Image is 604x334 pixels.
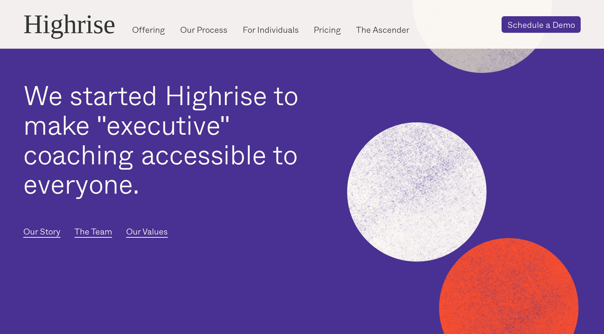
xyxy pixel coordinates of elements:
a: The Team [75,226,112,238]
a: Pricing [314,24,341,36]
h1: We started Highrise to make "executive" coaching accessible to everyone. [23,80,330,198]
a: Our Process [180,24,227,36]
a: Schedule a Demo [502,16,581,33]
a: Our Story [23,226,60,238]
a: For Individuals [243,24,299,36]
a: Our Values [126,226,168,238]
a: The Ascender [356,24,409,36]
a: Highrise [23,10,115,39]
a: Offering [132,24,165,36]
